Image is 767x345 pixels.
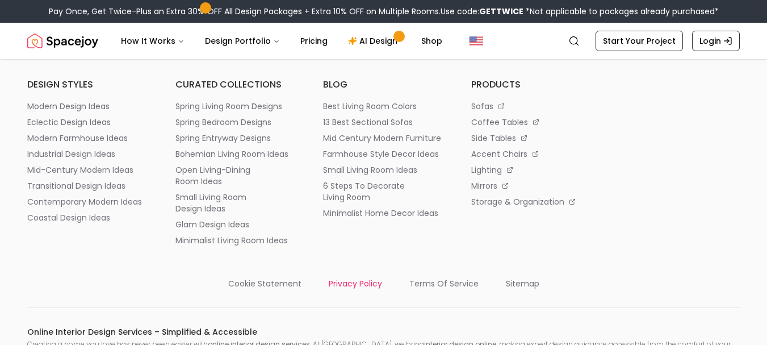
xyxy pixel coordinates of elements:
[323,117,413,128] p: 13 best sectional sofas
[27,132,128,144] p: modern farmhouse ideas
[27,78,148,92] h6: design styles
[27,23,740,59] nav: Global
[409,273,479,289] a: terms of service
[27,196,142,207] p: contemporary modern ideas
[470,34,483,48] img: United States
[471,101,592,112] a: sofas
[27,180,125,192] p: transitional design ideas
[27,212,148,223] a: coastal design ideas
[409,278,479,289] p: terms of service
[329,278,382,289] p: privacy policy
[323,207,444,219] a: minimalist home decor ideas
[175,235,288,246] p: minimalist living room ideas
[471,148,527,160] p: accent chairs
[27,101,148,112] a: modern design ideas
[27,180,148,192] a: transitional design ideas
[27,148,115,160] p: industrial design ideas
[596,31,683,51] a: Start Your Project
[49,6,719,17] div: Pay Once, Get Twice-Plus an Extra 30% OFF All Design Packages + Extra 10% OFF on Multiple Rooms.
[471,117,592,128] a: coffee tables
[27,326,740,338] h6: Online Interior Design Services – Simplified & Accessible
[27,30,98,52] a: Spacejoy
[27,101,110,112] p: modern design ideas
[175,117,271,128] p: spring bedroom designs
[175,192,296,214] a: small living room design ideas
[175,235,296,246] a: minimalist living room ideas
[323,180,444,203] a: 6 steps to decorate living room
[175,132,296,144] a: spring entryway designs
[471,148,592,160] a: accent chairs
[692,31,740,51] a: Login
[471,164,502,176] p: lighting
[27,196,148,207] a: contemporary modern ideas
[175,148,288,160] p: bohemian living room ideas
[27,30,98,52] img: Spacejoy Logo
[412,30,451,52] a: Shop
[175,101,282,112] p: spring living room designs
[506,278,539,289] p: sitemap
[471,196,564,207] p: storage & organization
[339,30,410,52] a: AI Design
[479,6,523,17] b: GETTWICE
[441,6,523,17] span: Use code:
[175,117,296,128] a: spring bedroom designs
[27,164,133,176] p: mid-century modern ideas
[112,30,194,52] button: How It Works
[506,273,539,289] a: sitemap
[471,196,592,207] a: storage & organization
[323,164,417,176] p: small living room ideas
[323,132,444,144] a: mid century modern furniture
[27,148,148,160] a: industrial design ideas
[175,219,249,230] p: glam design ideas
[27,212,110,223] p: coastal design ideas
[196,30,289,52] button: Design Portfolio
[471,132,516,144] p: side tables
[471,180,497,192] p: mirrors
[228,273,301,289] a: cookie statement
[175,101,296,112] a: spring living room designs
[323,164,444,176] a: small living room ideas
[471,78,592,92] h6: products
[471,101,493,112] p: sofas
[323,101,444,112] a: best living room colors
[323,148,439,160] p: farmhouse style decor ideas
[291,30,337,52] a: Pricing
[112,30,451,52] nav: Main
[329,273,382,289] a: privacy policy
[323,148,444,160] a: farmhouse style decor ideas
[27,132,148,144] a: modern farmhouse ideas
[175,219,296,230] a: glam design ideas
[27,117,111,128] p: eclectic design ideas
[175,164,296,187] a: open living-dining room ideas
[175,148,296,160] a: bohemian living room ideas
[175,78,296,92] h6: curated collections
[27,117,148,128] a: eclectic design ideas
[471,180,592,192] a: mirrors
[323,78,444,92] h6: blog
[323,101,417,112] p: best living room colors
[523,6,719,17] span: *Not applicable to packages already purchased*
[323,207,438,219] p: minimalist home decor ideas
[323,132,441,144] p: mid century modern furniture
[471,132,592,144] a: side tables
[228,278,301,289] p: cookie statement
[471,117,528,128] p: coffee tables
[175,132,271,144] p: spring entryway designs
[27,164,148,176] a: mid-century modern ideas
[471,164,592,176] a: lighting
[323,117,444,128] a: 13 best sectional sofas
